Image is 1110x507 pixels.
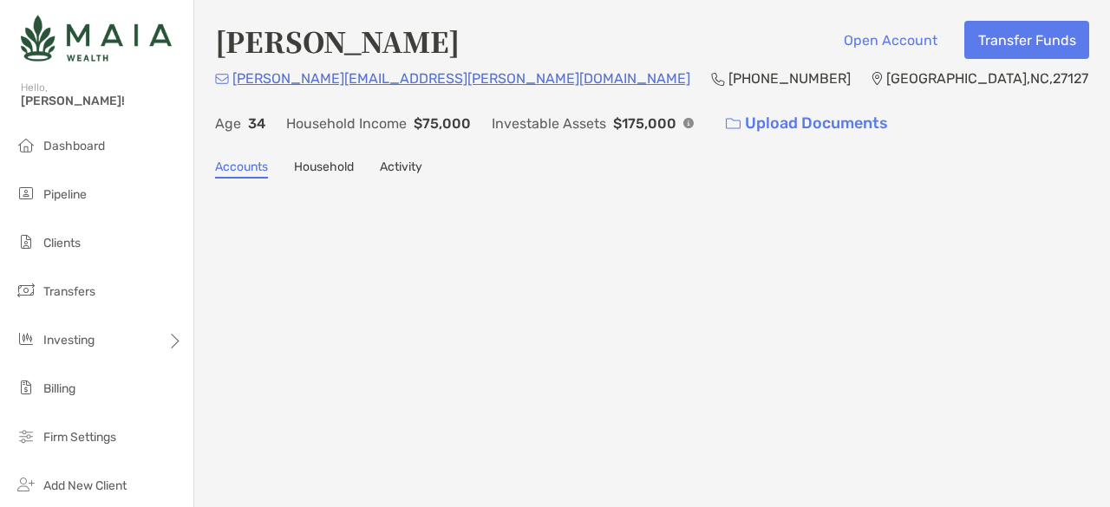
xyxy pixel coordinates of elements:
[683,118,694,128] img: Info Icon
[16,231,36,252] img: clients icon
[215,21,460,61] h4: [PERSON_NAME]
[16,328,36,349] img: investing icon
[886,68,1088,89] p: [GEOGRAPHIC_DATA] , NC , 27127
[16,134,36,155] img: dashboard icon
[43,187,87,202] span: Pipeline
[286,113,407,134] p: Household Income
[232,68,690,89] p: [PERSON_NAME][EMAIL_ADDRESS][PERSON_NAME][DOMAIN_NAME]
[16,183,36,204] img: pipeline icon
[21,94,183,108] span: [PERSON_NAME]!
[726,118,741,130] img: button icon
[964,21,1089,59] button: Transfer Funds
[16,474,36,495] img: add_new_client icon
[492,113,606,134] p: Investable Assets
[728,68,851,89] p: [PHONE_NUMBER]
[43,381,75,396] span: Billing
[43,430,116,445] span: Firm Settings
[830,21,950,59] button: Open Account
[215,113,241,134] p: Age
[380,159,422,179] a: Activity
[414,113,471,134] p: $75,000
[872,72,883,86] img: Location Icon
[43,284,95,299] span: Transfers
[16,426,36,446] img: firm-settings icon
[711,72,725,86] img: Phone Icon
[21,7,172,69] img: Zoe Logo
[215,74,229,84] img: Email Icon
[294,159,354,179] a: Household
[16,377,36,398] img: billing icon
[715,105,899,142] a: Upload Documents
[248,113,265,134] p: 34
[16,280,36,301] img: transfers icon
[215,159,268,179] a: Accounts
[43,139,105,153] span: Dashboard
[43,478,127,493] span: Add New Client
[613,113,676,134] p: $175,000
[43,236,81,250] span: Clients
[43,333,95,348] span: Investing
